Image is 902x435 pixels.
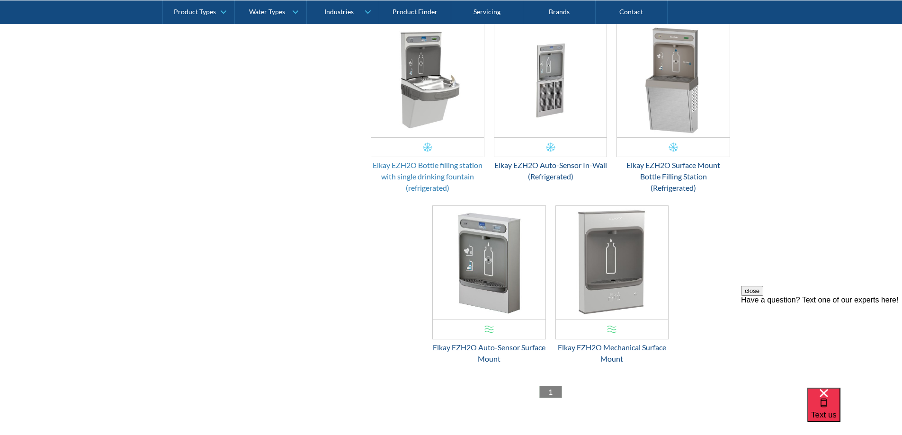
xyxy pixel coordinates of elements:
a: 1 [539,386,562,398]
img: Elkay EZH2O Mechanical Surface Mount [556,206,669,320]
div: Product Types [174,8,216,16]
a: Elkay EZH2O Auto-Sensor Surface MountElkay EZH2O Auto-Sensor Surface Mount [432,205,546,364]
div: Elkay EZH2O Surface Mount Bottle Filling Station (Refrigerated) [616,160,730,194]
div: Elkay EZH2O Auto-Sensor Surface Mount [432,342,546,364]
div: Elkay EZH2O Auto-Sensor In-Wall (Refrigerated) [494,160,607,182]
a: Elkay EZH2O Auto-Sensor In-Wall (Refrigerated) Elkay EZH2O Auto-Sensor In-Wall (Refrigerated) [494,23,607,182]
div: List [371,386,731,398]
iframe: podium webchat widget bubble [807,388,902,435]
img: Elkay EZH2O Bottle filling station with single drinking fountain (refrigerated) [371,24,484,137]
img: Elkay EZH2O Surface Mount Bottle Filling Station (Refrigerated) [617,24,730,137]
div: Water Types [249,8,285,16]
div: Elkay EZH2O Bottle filling station with single drinking fountain (refrigerated) [371,160,484,194]
img: Elkay EZH2O Auto-Sensor Surface Mount [433,206,545,320]
a: Elkay EZH2O Mechanical Surface MountElkay EZH2O Mechanical Surface Mount [555,205,669,364]
a: Elkay EZH2O Surface Mount Bottle Filling Station (Refrigerated)Elkay EZH2O Surface Mount Bottle F... [616,23,730,194]
div: Industries [324,8,354,16]
iframe: podium webchat widget prompt [741,286,902,399]
div: Elkay EZH2O Mechanical Surface Mount [555,342,669,364]
img: Elkay EZH2O Auto-Sensor In-Wall (Refrigerated) [494,24,607,137]
a: Elkay EZH2O Bottle filling station with single drinking fountain (refrigerated)Elkay EZH2O Bottle... [371,23,484,194]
